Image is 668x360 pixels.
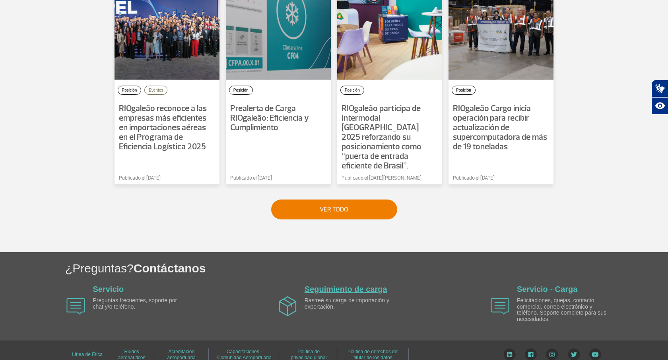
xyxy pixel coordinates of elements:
[118,86,142,95] button: Posición
[517,297,606,322] font: Felicitaciones, quejas, contacto comercial, correo electrónico y teléfono. Soporte completo para ...
[452,86,476,95] button: Posición
[342,175,421,181] font: Publicado el [DATE][PERSON_NAME]
[119,103,207,152] font: RIOgaleão reconoce a las empresas más eficientes en importaciones aéreas en el Programa de Eficie...
[271,200,397,219] button: VER TODO
[453,103,547,152] font: RIOgaleão Cargo inicia operación para recibir actualización de supercomputadora de más de 19 tone...
[230,103,309,133] font: Prealerta de Carga RIOgaleão: Eficiencia y Cumplimiento
[305,297,389,309] font: Rastreé su carga de importación y exportación.
[72,352,103,357] font: Línea de Ética
[230,175,272,181] font: Publicado el [DATE]
[149,88,163,92] font: Eventos
[119,175,161,181] font: Publicado el [DATE]
[320,205,348,213] font: VER TODO
[229,86,253,95] button: Posición
[305,285,387,293] a: Seguimiento de carga
[233,88,249,92] font: Posición
[342,103,421,171] font: RIOgaleão participa de Intermodal [GEOGRAPHIC_DATA] 2025 reforzando su posicionamiento como “puer...
[651,97,668,115] button: Recursos de asistencia abiertos.
[65,262,134,275] font: ¿Preguntas?
[651,80,668,115] div: Complemento de accesibilidad Hand Talk.
[651,80,668,97] button: Traductor de lenguaje de señas abierto.
[456,88,471,92] font: Posición
[134,262,206,275] font: Contáctanos
[66,298,85,315] img: icono de avión
[93,285,124,293] a: Servicio
[122,88,137,92] font: Posición
[144,86,167,95] button: Eventos
[453,175,495,181] font: Publicado el [DATE]
[279,296,297,316] img: icono de avión
[517,285,577,293] a: Servicio - Carga
[345,88,360,92] font: Posición
[491,298,509,315] img: icono de avión
[93,297,177,309] font: Preguntas frecuentes, soporte por chat y/o teléfono.
[72,349,103,360] a: Línea de Ética
[340,86,364,95] button: Posición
